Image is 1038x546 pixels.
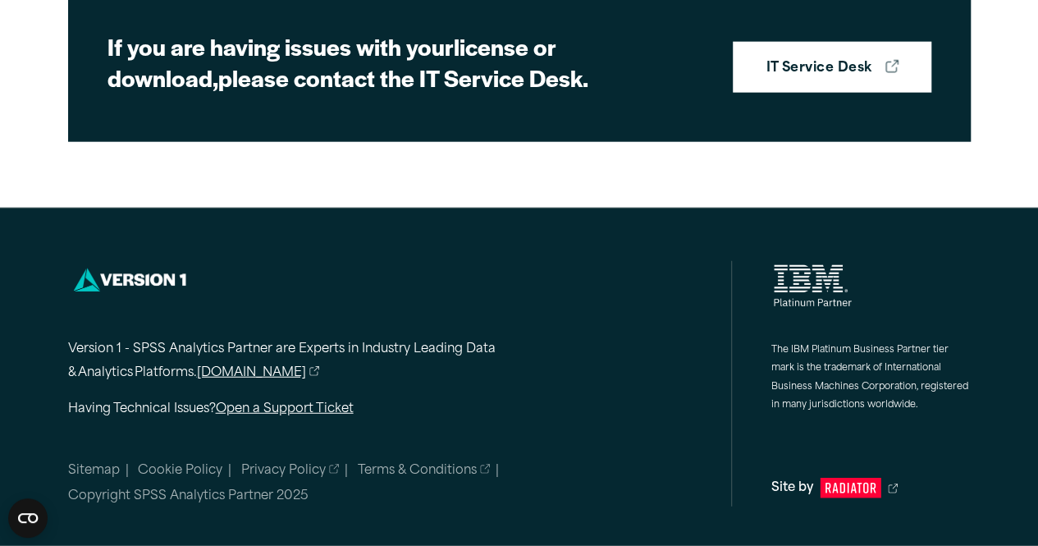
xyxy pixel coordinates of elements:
[733,42,931,93] a: IT Service Desk
[68,338,560,386] p: Version 1 - SPSS Analytics Partner are Experts in Industry Leading Data & Analytics Platforms.
[68,461,731,507] nav: Minor links within the footer
[197,362,320,386] a: [DOMAIN_NAME]
[68,465,120,477] a: Sitemap
[68,490,309,502] span: Copyright SPSS Analytics Partner 2025
[241,461,340,481] a: Privacy Policy
[820,478,881,498] svg: Radiator Digital
[216,403,354,415] a: Open a Support Ticket
[358,461,491,481] a: Terms & Conditions
[771,477,971,501] a: Site by Radiator Digital
[771,477,813,501] span: Site by
[766,58,871,80] strong: IT Service Desk
[107,31,682,93] h2: If you are having issues with your please contact the IT Service Desk.
[8,498,48,538] button: Open CMP widget
[771,342,971,415] p: The IBM Platinum Business Partner tier mark is the trademark of International Business Machines C...
[107,30,556,94] strong: license or download,
[68,398,560,422] p: Having Technical Issues?
[138,465,222,477] a: Cookie Policy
